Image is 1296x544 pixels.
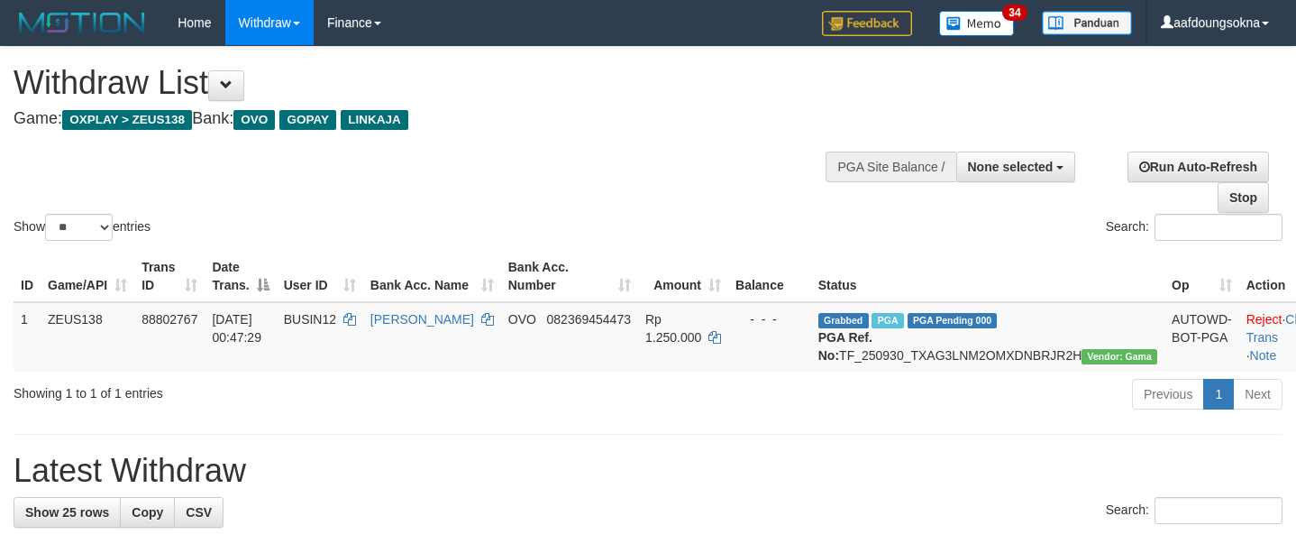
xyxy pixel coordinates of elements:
img: MOTION_logo.png [14,9,151,36]
h4: Game: Bank: [14,110,846,128]
span: None selected [968,160,1054,174]
label: Show entries [14,214,151,241]
img: Feedback.jpg [822,11,912,36]
input: Search: [1155,214,1282,241]
a: Show 25 rows [14,497,121,528]
a: Run Auto-Refresh [1127,152,1269,182]
button: None selected [956,152,1076,182]
th: Date Trans.: activate to sort column descending [205,251,276,302]
th: Status [811,251,1164,302]
h1: Withdraw List [14,65,846,101]
span: Copy 082369454473 to clipboard [547,312,631,327]
img: panduan.png [1042,11,1132,35]
a: Copy [120,497,175,528]
th: Game/API: activate to sort column ascending [41,251,134,302]
label: Search: [1106,214,1282,241]
th: Balance [728,251,811,302]
div: - - - [735,310,804,328]
div: Showing 1 to 1 of 1 entries [14,377,526,402]
span: Marked by aafsreyleap [872,313,903,328]
th: Amount: activate to sort column ascending [638,251,728,302]
span: PGA Pending [908,313,998,328]
span: 88802767 [141,312,197,327]
span: [DATE] 00:47:29 [212,312,261,345]
td: ZEUS138 [41,302,134,372]
span: OVO [508,312,536,327]
span: GOPAY [279,110,336,130]
span: OVO [233,110,275,130]
td: TF_250930_TXAG3LNM2OMXDNBRJR2H [811,302,1164,372]
a: Note [1250,348,1277,363]
th: User ID: activate to sort column ascending [277,251,363,302]
span: OXPLAY > ZEUS138 [62,110,192,130]
span: Rp 1.250.000 [645,312,701,345]
a: CSV [174,497,224,528]
a: Reject [1246,312,1282,327]
th: Op: activate to sort column ascending [1164,251,1239,302]
input: Search: [1155,497,1282,524]
span: Vendor URL: https://trx31.1velocity.biz [1082,349,1157,364]
td: 1 [14,302,41,372]
th: Bank Acc. Name: activate to sort column ascending [363,251,501,302]
span: CSV [186,505,212,520]
img: Button%20Memo.svg [939,11,1015,36]
a: Previous [1132,379,1204,410]
span: 34 [1002,5,1027,21]
b: PGA Ref. No: [818,330,872,363]
span: Show 25 rows [25,505,109,520]
span: Copy [132,505,163,520]
div: PGA Site Balance / [826,152,955,182]
select: Showentries [45,214,113,241]
td: AUTOWD-BOT-PGA [1164,302,1239,372]
span: BUSIN12 [284,312,336,327]
h1: Latest Withdraw [14,453,1282,489]
th: Bank Acc. Number: activate to sort column ascending [501,251,638,302]
span: Grabbed [818,313,869,328]
a: 1 [1203,379,1234,410]
a: Next [1233,379,1282,410]
span: LINKAJA [341,110,408,130]
a: [PERSON_NAME] [370,312,474,327]
th: ID [14,251,41,302]
label: Search: [1106,497,1282,524]
a: Stop [1218,182,1269,213]
th: Trans ID: activate to sort column ascending [134,251,205,302]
